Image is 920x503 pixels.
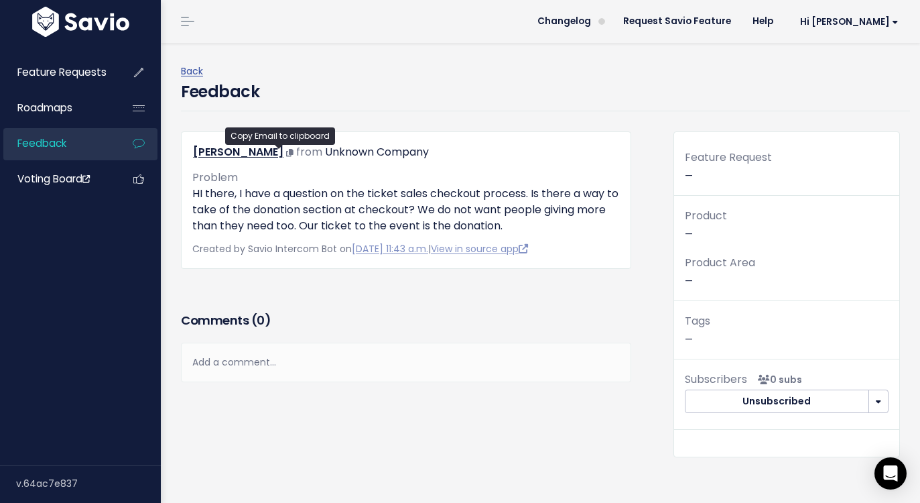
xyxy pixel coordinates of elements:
h4: Feedback [181,80,259,104]
span: from [296,144,322,160]
p: — [685,312,889,348]
div: v.64ac7e837 [16,466,161,501]
a: Feedback [3,128,111,159]
a: [DATE] 11:43 a.m. [352,242,428,256]
span: Created by Savio Intercom Bot on | [192,242,528,256]
div: Unknown Company [325,143,429,162]
h3: Comments ( ) [181,311,631,330]
span: Subscribers [685,372,747,387]
span: Feature Request [685,150,772,165]
span: Problem [192,170,238,185]
img: logo-white.9d6f32f41409.svg [29,7,133,37]
a: [PERSON_NAME] [193,144,283,160]
span: Product Area [685,255,755,270]
span: Tags [685,313,710,329]
span: 0 [257,312,265,329]
span: Hi [PERSON_NAME] [800,17,899,27]
span: Feedback [17,136,66,150]
span: <p><strong>Subscribers</strong><br><br> No subscribers yet<br> </p> [752,373,802,386]
span: Changelog [537,17,591,26]
a: Request Savio Feature [612,11,742,32]
a: Hi [PERSON_NAME] [784,11,909,32]
div: Copy Email to clipboard [225,127,335,145]
span: Voting Board [17,172,90,186]
div: — [674,148,899,196]
a: Roadmaps [3,93,111,123]
a: Back [181,64,203,78]
a: Feature Requests [3,57,111,88]
a: Voting Board [3,164,111,194]
div: Open Intercom Messenger [874,457,907,490]
a: Help [742,11,784,32]
div: Add a comment... [181,343,631,382]
span: Feature Requests [17,65,107,79]
span: Product [685,208,727,223]
a: View in source app [431,242,528,256]
p: HI there, I have a question on the ticket sales checkout process. Is there a way to take of the d... [192,186,620,234]
span: Roadmaps [17,101,72,115]
button: Unsubscribed [685,390,868,414]
p: — [685,207,889,243]
p: — [685,254,889,290]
